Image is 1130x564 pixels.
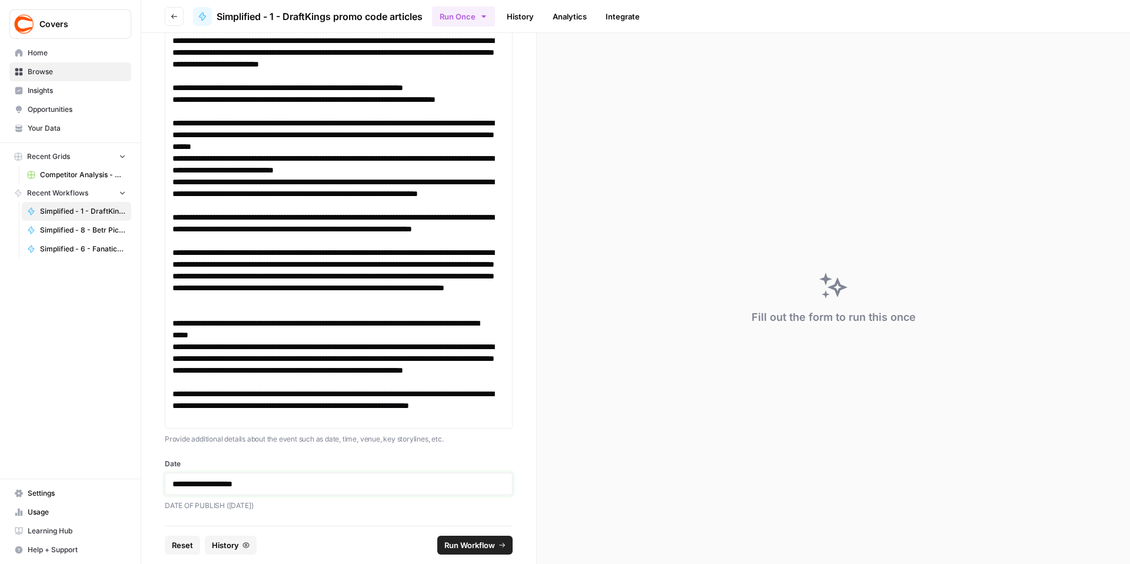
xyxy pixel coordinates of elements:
button: Help + Support [9,540,131,559]
a: Insights [9,81,131,100]
span: Insights [28,85,126,96]
span: History [212,539,239,551]
button: Reset [165,536,200,555]
div: Fill out the form to run this once [752,309,916,326]
button: Recent Workflows [9,184,131,202]
p: DATE OF PUBLISH ([DATE]) [165,500,513,512]
a: Learning Hub [9,522,131,540]
span: Recent Grids [27,151,70,162]
span: Your Data [28,123,126,134]
span: Home [28,48,126,58]
a: Competitor Analysis - URL Specific Grid [22,165,131,184]
a: Usage [9,503,131,522]
span: Reset [172,539,193,551]
a: Browse [9,62,131,81]
span: Covers [39,18,111,30]
span: Settings [28,488,126,499]
button: Run Workflow [437,536,513,555]
img: Covers Logo [14,14,35,35]
span: Simplified - 1 - DraftKings promo code articles [217,9,423,24]
span: Learning Hub [28,526,126,536]
a: Home [9,44,131,62]
a: Analytics [546,7,594,26]
span: Help + Support [28,545,126,555]
a: Opportunities [9,100,131,119]
span: Browse [28,67,126,77]
span: Simplified - 1 - DraftKings promo code articles [40,206,126,217]
a: Settings [9,484,131,503]
span: Simplified - 8 - Betr Picks promo code articles [40,225,126,235]
p: Provide additional details about the event such as date, time, venue, key storylines, etc. [165,433,513,445]
button: History [205,536,257,555]
a: Simplified - 1 - DraftKings promo code articles [193,7,423,26]
a: Your Data [9,119,131,138]
span: Simplified - 6 - Fanatics Sportsbook promo articles [40,244,126,254]
span: Opportunities [28,104,126,115]
a: History [500,7,541,26]
button: Run Once [432,6,495,26]
span: Competitor Analysis - URL Specific Grid [40,170,126,180]
button: Recent Grids [9,148,131,165]
span: Usage [28,507,126,517]
button: Workspace: Covers [9,9,131,39]
a: Integrate [599,7,647,26]
span: Recent Workflows [27,188,88,198]
label: Date [165,459,513,469]
a: Simplified - 8 - Betr Picks promo code articles [22,221,131,240]
a: Simplified - 6 - Fanatics Sportsbook promo articles [22,240,131,258]
span: Run Workflow [444,539,495,551]
a: Simplified - 1 - DraftKings promo code articles [22,202,131,221]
